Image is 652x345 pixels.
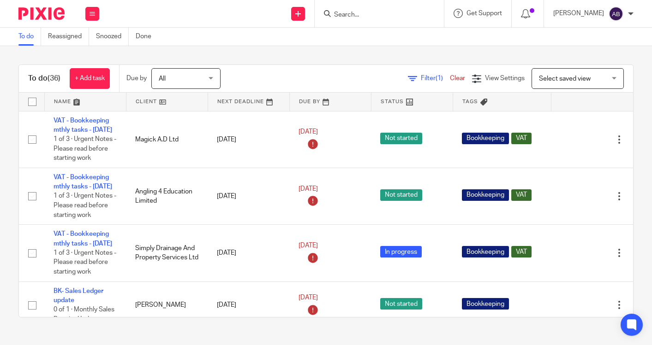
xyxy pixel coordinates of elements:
span: [DATE] [299,129,318,135]
span: 1 of 3 · Urgent Notes - Please read before starting work [54,250,116,275]
img: svg%3E [609,6,623,21]
span: 1 of 3 · Urgent Notes - Please read before starting work [54,193,116,218]
p: [PERSON_NAME] [553,9,604,18]
span: Get Support [467,10,502,17]
td: [DATE] [208,281,289,329]
a: To do [18,28,41,46]
span: Filter [421,75,450,82]
span: Not started [380,189,422,201]
td: Simply Drainage And Property Services Ltd [126,225,208,281]
img: Pixie [18,7,65,20]
a: + Add task [70,68,110,89]
a: Snoozed [96,28,129,46]
span: VAT [511,133,532,144]
span: [DATE] [299,186,318,192]
a: Reassigned [48,28,89,46]
h1: To do [28,74,60,83]
span: Tags [462,99,478,104]
span: (36) [48,75,60,82]
td: [PERSON_NAME] [126,281,208,329]
a: VAT - Bookkeeping mthly tasks - [DATE] [54,174,112,190]
td: [DATE] [208,168,289,224]
span: Bookkeeping [462,133,509,144]
span: Bookkeeping [462,246,509,257]
span: 1 of 3 · Urgent Notes - Please read before starting work [54,136,116,161]
td: [DATE] [208,111,289,168]
a: BK- Sales Ledger update [54,288,103,304]
span: Bookkeeping [462,298,509,310]
span: All [159,76,166,82]
span: Bookkeeping [462,189,509,201]
p: Due by [126,74,147,83]
a: Clear [450,75,465,82]
span: Not started [380,298,422,310]
a: VAT - Bookkeeping mthly tasks - [DATE] [54,231,112,246]
input: Search [333,11,416,19]
a: VAT - Bookkeeping mthly tasks - [DATE] [54,117,112,133]
span: (1) [436,75,443,82]
span: View Settings [485,75,525,82]
a: Done [136,28,158,46]
span: Select saved view [539,76,591,82]
td: [DATE] [208,225,289,281]
td: Angling 4 Education Limited [126,168,208,224]
td: Magick A.D Ltd [126,111,208,168]
span: Not started [380,133,422,144]
span: In progress [380,246,422,257]
span: [DATE] [299,294,318,301]
span: VAT [511,246,532,257]
span: [DATE] [299,242,318,249]
span: VAT [511,189,532,201]
span: 0 of 1 · Monthly Sales Receipt Update [54,306,114,322]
